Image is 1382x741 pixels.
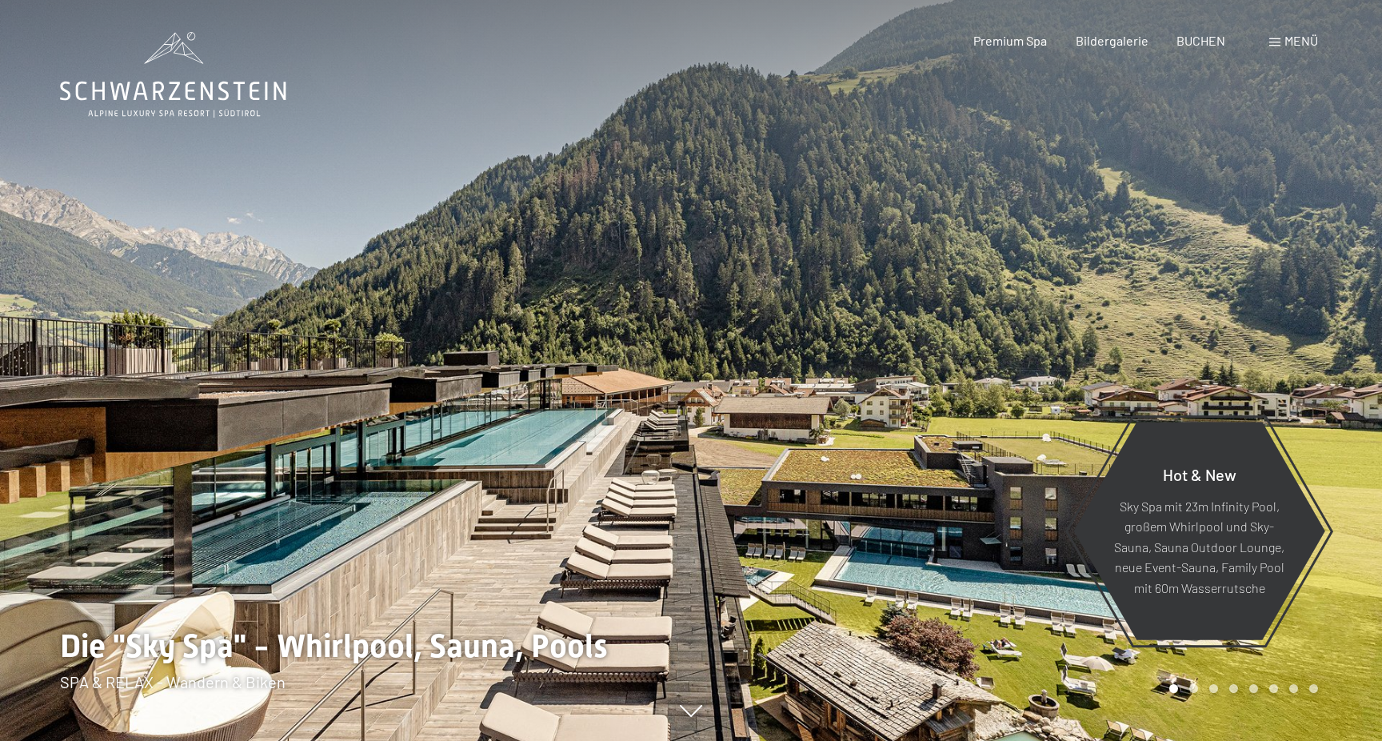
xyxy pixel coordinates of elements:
[1176,33,1225,48] a: BUCHEN
[1249,684,1258,693] div: Carousel Page 5
[1189,684,1198,693] div: Carousel Page 2
[1072,421,1326,641] a: Hot & New Sky Spa mit 23m Infinity Pool, großem Whirlpool und Sky-Sauna, Sauna Outdoor Lounge, ne...
[1112,495,1286,598] p: Sky Spa mit 23m Infinity Pool, großem Whirlpool und Sky-Sauna, Sauna Outdoor Lounge, neue Event-S...
[1164,684,1318,693] div: Carousel Pagination
[1209,684,1218,693] div: Carousel Page 3
[1289,684,1298,693] div: Carousel Page 7
[1309,684,1318,693] div: Carousel Page 8
[1076,33,1148,48] a: Bildergalerie
[973,33,1047,48] a: Premium Spa
[1269,684,1278,693] div: Carousel Page 6
[1163,464,1236,483] span: Hot & New
[1284,33,1318,48] span: Menü
[1229,684,1238,693] div: Carousel Page 4
[1169,684,1178,693] div: Carousel Page 1 (Current Slide)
